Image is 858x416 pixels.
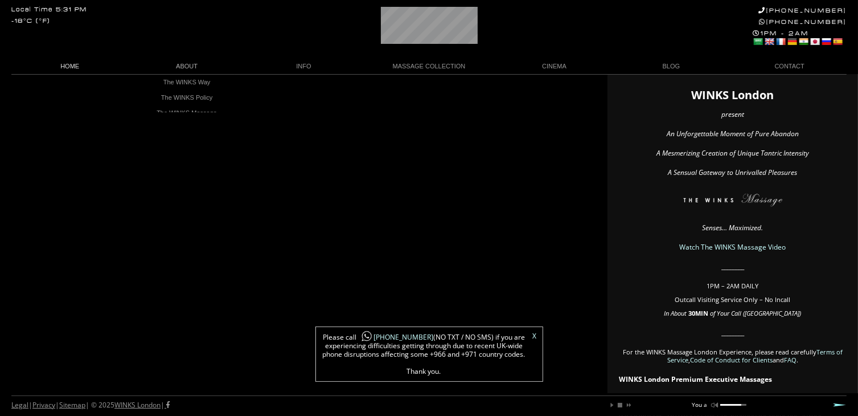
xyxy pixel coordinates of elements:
a: Watch The WINKS Massage Video [680,242,786,252]
a: [PHONE_NUMBER] [758,7,847,14]
div: 1PM - 2AM [753,30,847,48]
img: whatsapp-icon1.png [361,331,372,342]
a: Legal [11,400,28,410]
div: Local Time 5:31 PM [11,7,87,13]
a: The WINKS Way [138,75,235,90]
a: Code of Conduct for Clients [690,356,773,364]
a: MASSAGE COLLECTION [362,59,496,74]
a: [PHONE_NUMBER] [356,332,433,342]
a: Terms of Service [667,348,843,364]
strong: MIN [696,309,709,317]
a: Japanese [810,37,820,46]
div: | | | © 2025 | [11,396,170,414]
em: A Sensual Gateway to Unrivalled Pleasures [668,168,798,177]
span: For the WINKS Massage London Experience, please read carefully , and . [623,348,843,364]
a: The WINKS Massage [138,105,235,121]
a: CINEMA [496,59,613,74]
em: present [721,109,744,119]
em: Senses… Maximized. [703,223,763,233]
a: The WINKS Policy [138,90,235,105]
a: Russian [821,37,831,46]
a: Hindi [798,37,808,46]
a: English [764,37,774,46]
a: Privacy [32,400,55,410]
a: Next [833,403,847,407]
a: WINKS London [114,400,161,410]
span: 30 [689,309,696,317]
a: [PHONE_NUMBER] [759,18,847,26]
span: Outcall Visiting Service Only – No Incall [675,295,791,304]
a: Spanish [832,37,843,46]
p: You are listening to WINKS Mix Vol. 1 ..... MIDDLE PATH [692,402,842,407]
a: BLOG [613,59,729,74]
em: An Unforgettable Moment of Pure Abandon [667,129,799,138]
a: INFO [245,59,362,74]
span: 1PM – 2AM DAILY [707,282,759,290]
div: -18°C (°F) [11,18,50,25]
a: Arabic [753,37,763,46]
span: Please call (NO TXT / NO SMS) if you are experiencing difficulties getting through due to recent ... [322,333,527,376]
em: of Your Call ([GEOGRAPHIC_DATA]) [711,309,802,317]
a: CONTACT [730,59,847,74]
a: mute [711,402,718,409]
em: In About [664,309,687,317]
h1: WINKS London [619,91,847,99]
a: FAQ [784,356,797,364]
em: A Mesmerizing Creation of Unique Tantric Intensity [656,148,809,158]
a: German [787,37,797,46]
a: X [533,333,537,340]
a: HOME [11,59,128,74]
a: next [625,402,631,409]
strong: WINKS London Premium Executive Massages [619,374,772,384]
a: stop [617,402,623,409]
p: ________ [619,329,847,337]
a: French [775,37,786,46]
img: The WINKS London Massage [649,194,816,211]
a: Sitemap [59,400,85,410]
a: play [609,402,615,409]
p: ________ [619,263,847,271]
a: ABOUT [128,59,245,74]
